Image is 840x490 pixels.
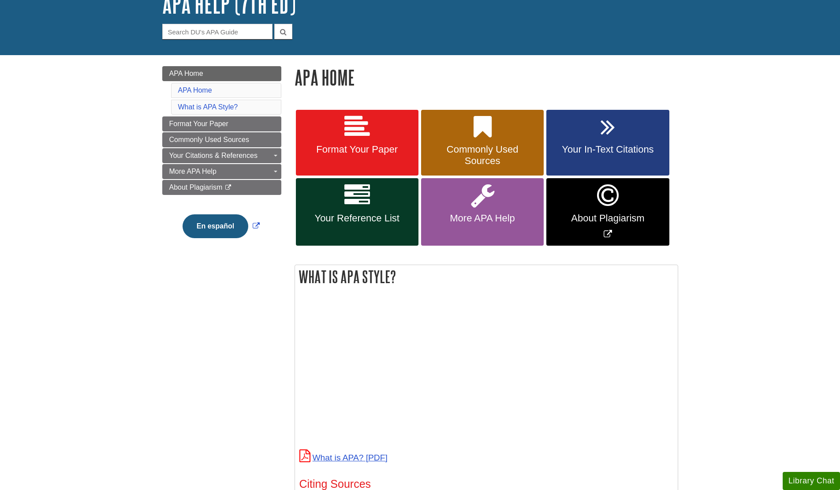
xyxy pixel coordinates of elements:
[302,213,412,224] span: Your Reference List
[183,214,248,238] button: En español
[295,66,678,89] h1: APA Home
[169,152,258,159] span: Your Citations & References
[169,120,228,127] span: Format Your Paper
[178,103,238,111] a: What is APA Style?
[553,144,662,155] span: Your In-Text Citations
[428,144,537,167] span: Commonly Used Sources
[421,110,544,176] a: Commonly Used Sources
[296,110,418,176] a: Format Your Paper
[553,213,662,224] span: About Plagiarism
[162,24,273,39] input: Search DU's APA Guide
[295,265,678,288] h2: What is APA Style?
[421,178,544,246] a: More APA Help
[178,86,212,94] a: APA Home
[546,178,669,246] a: Link opens in new window
[783,472,840,490] button: Library Chat
[169,70,203,77] span: APA Home
[162,164,281,179] a: More APA Help
[546,110,669,176] a: Your In-Text Citations
[169,183,223,191] span: About Plagiarism
[302,144,412,155] span: Format Your Paper
[162,66,281,253] div: Guide Page Menu
[299,453,388,462] a: What is APA?
[224,185,232,191] i: This link opens in a new window
[162,116,281,131] a: Format Your Paper
[162,148,281,163] a: Your Citations & References
[162,66,281,81] a: APA Home
[169,136,249,143] span: Commonly Used Sources
[180,222,262,230] a: Link opens in new window
[299,303,546,441] iframe: What is APA?
[162,180,281,195] a: About Plagiarism
[162,132,281,147] a: Commonly Used Sources
[296,178,418,246] a: Your Reference List
[428,213,537,224] span: More APA Help
[169,168,217,175] span: More APA Help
